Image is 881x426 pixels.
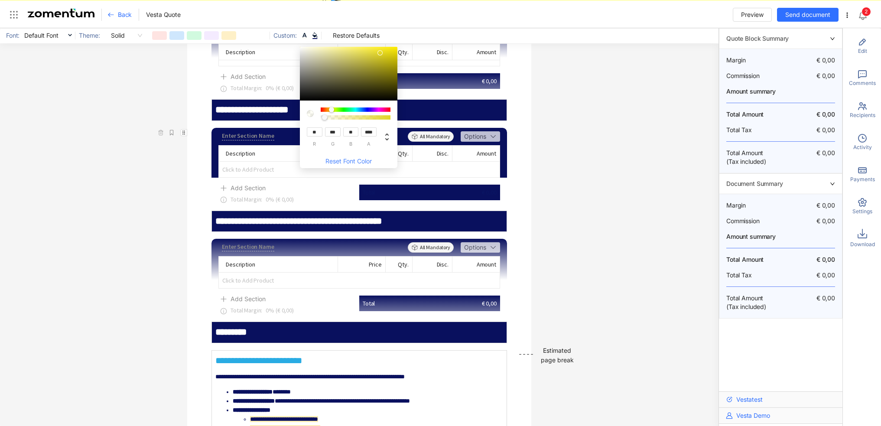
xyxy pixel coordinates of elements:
label: b [343,142,359,146]
span: (Tax included) [726,302,781,311]
sup: 2 [862,7,871,16]
span: Total Tax [726,126,781,134]
span: Amount summary [726,232,835,241]
div: ---- [518,349,534,368]
span: Click to Add Product [219,273,500,288]
span: € 0,00 [781,271,835,280]
span: Activity [853,143,872,151]
span: Total [363,299,375,308]
span: Settings [852,208,872,215]
span: Total Margin : [231,306,262,314]
span: Amount [477,150,496,157]
span: Vesta Quote [146,10,180,19]
span: Payments [850,176,875,183]
span: right [830,181,835,186]
span: Comments [849,79,876,87]
div: page break [541,355,574,365]
span: Edit [858,47,867,55]
span: € 0,00 [781,126,835,134]
span: € 0,00 [781,201,835,210]
span: All Mandatory [408,131,454,142]
span: € 0,00 [482,77,497,85]
button: Preview [733,8,772,22]
span: Amount summary [726,87,835,96]
span: right [830,36,835,41]
span: Disc. [437,260,449,268]
span: Commission [726,72,781,80]
div: Recipients [846,96,878,124]
img: Zomentum Logo [28,9,94,17]
div: rightQuote Block Summary [719,29,842,49]
span: Total Amount [726,255,781,264]
span: Download [850,241,875,248]
span: Qty. [398,48,408,56]
div: Description [219,257,338,272]
span: Custom: [271,31,299,40]
span: Qty. [398,150,408,157]
button: Add Section [220,70,266,80]
span: Solid [111,29,142,42]
div: Enter Section Name [222,131,274,140]
span: Total Amount [726,149,781,157]
button: Options [461,131,500,142]
button: Add Section [220,292,266,302]
div: Enter Section Name [222,242,274,251]
span: Vesta Demo [736,411,770,420]
span: Add Section [231,183,266,193]
label: a [361,142,377,146]
span: (Tax included) [726,157,781,166]
div: Notifications [858,5,875,25]
span: 2 [865,8,868,15]
div: Activity [846,128,878,156]
span: € 0,00 [482,188,497,197]
span: € 0,00 [781,110,835,119]
span: Amount [477,48,496,56]
span: Add Section [231,72,266,81]
div: Edit [846,32,878,60]
label: g [325,142,341,146]
span: Total Amount [726,294,781,302]
button: Reset Font Color [300,154,397,168]
div: Comments [846,64,878,92]
span: Total Margin : [231,195,262,203]
span: € 0,00 [781,72,835,80]
button: Add Section [220,181,266,192]
span: Options [464,243,486,252]
span: Margin [726,56,781,65]
span: Disc. [437,48,449,56]
span: All Mandatory [408,242,454,253]
div: Description [219,146,338,161]
div: Description [219,44,338,60]
span: € 0,00 [781,56,835,65]
span: Click to Add Product [219,162,500,177]
button: Restore Defaults [325,29,387,42]
span: 0 % ( € 0,00 ) [266,306,294,314]
span: Quote Block Summary [726,35,789,42]
span: Add Section [231,294,266,304]
span: Options [464,132,486,141]
span: Total Margin : [231,84,262,92]
span: 0 % ( € 0,00 ) [266,84,294,92]
span: Commission [726,217,781,225]
span: Qty. [398,260,408,268]
span: Total Amount [726,110,781,119]
span: Reset Font Color [325,156,372,166]
span: Theme: [76,31,102,40]
label: r [307,142,322,146]
span: € 0,00 [781,255,835,264]
span: Back [118,10,132,19]
span: € 0,00 [781,217,835,225]
span: Vestatest [736,395,763,404]
span: Default Font [24,29,72,42]
span: Recipients [850,111,875,119]
span: € 0,00 [781,294,835,311]
span: Font: [3,31,22,40]
div: Estimated [543,346,571,355]
div: rightDocument Summary [719,174,842,194]
button: Options [461,242,500,253]
div: Download [846,224,878,253]
span: Document Summary [726,180,783,187]
button: Send document [777,8,839,22]
div: Settings [846,192,878,221]
span: € 0,00 [781,149,835,166]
